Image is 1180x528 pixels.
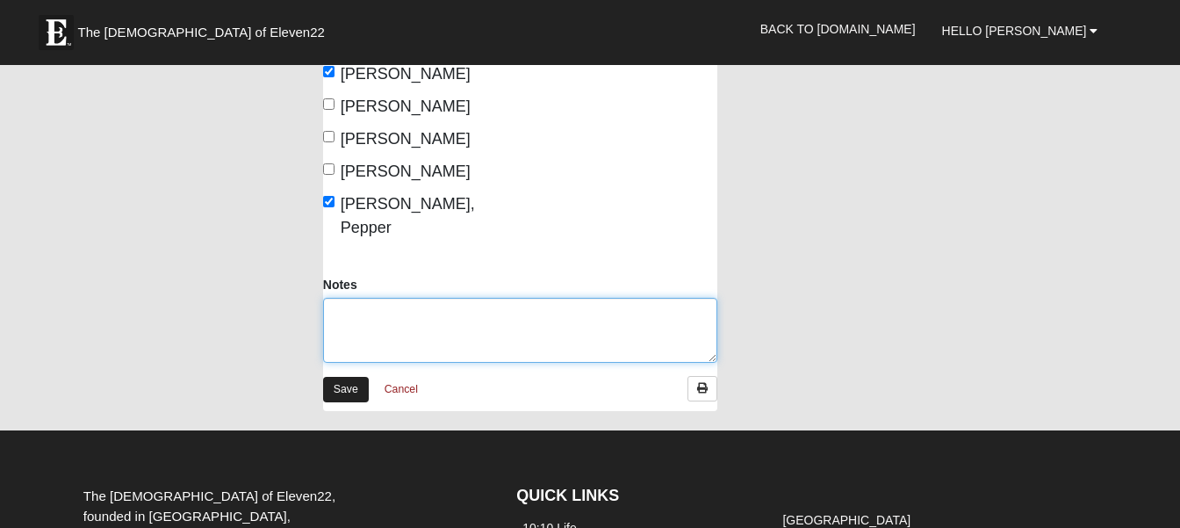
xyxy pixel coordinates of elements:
a: Cancel [373,376,429,403]
a: The [DEMOGRAPHIC_DATA] of Eleven22 [30,6,381,50]
a: Back to [DOMAIN_NAME] [747,7,929,51]
img: Eleven22 logo [39,15,74,50]
span: [PERSON_NAME] [341,130,471,148]
a: Hello [PERSON_NAME] [929,9,1112,53]
label: Notes [323,276,357,293]
input: [PERSON_NAME], Pepper [323,196,335,207]
span: [PERSON_NAME] [341,163,471,180]
input: [PERSON_NAME] [323,66,335,77]
span: [PERSON_NAME] [341,65,471,83]
span: Hello [PERSON_NAME] [942,24,1087,38]
span: [PERSON_NAME] [341,98,471,115]
span: [PERSON_NAME], Pepper [341,195,475,236]
span: The [DEMOGRAPHIC_DATA] of Eleven22 [78,24,325,41]
h4: QUICK LINKS [516,487,750,506]
a: Save [323,377,369,402]
a: Print Attendance Roster [687,376,717,401]
input: [PERSON_NAME] [323,163,335,175]
input: [PERSON_NAME] [323,131,335,142]
input: [PERSON_NAME] [323,98,335,110]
